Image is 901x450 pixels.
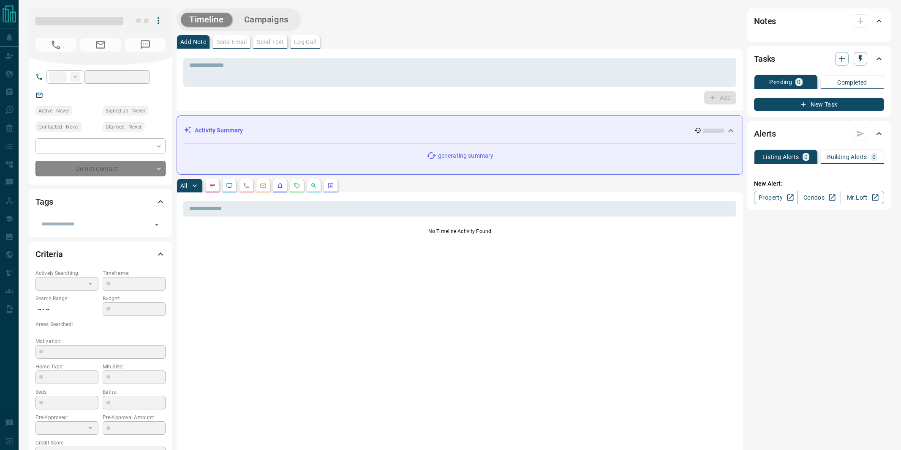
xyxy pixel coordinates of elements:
[754,14,776,28] h2: Notes
[209,182,216,189] svg: Notes
[243,182,250,189] svg: Calls
[35,269,98,277] p: Actively Searching:
[236,13,297,27] button: Campaigns
[195,126,243,135] p: Activity Summary
[35,295,98,302] p: Search Range:
[769,79,792,85] p: Pending
[35,321,166,328] p: Areas Searched:
[754,98,884,111] button: New Task
[103,363,166,370] p: Min Size:
[797,191,841,204] a: Condos
[35,337,166,345] p: Motivation:
[35,388,98,396] p: Beds:
[38,123,79,131] span: Contacted - Never
[35,244,166,264] div: Criteria
[80,38,121,52] span: No Email
[754,127,776,140] h2: Alerts
[226,182,233,189] svg: Lead Browsing Activity
[754,11,884,31] div: Notes
[837,80,867,85] p: Completed
[35,38,76,52] span: No Number
[804,154,808,160] p: 0
[35,302,98,316] p: -- - --
[438,151,493,160] p: generating summary
[151,219,163,230] button: Open
[103,414,166,421] p: Pre-Approval Amount:
[49,91,52,98] a: --
[106,107,145,115] span: Signed up - Never
[754,52,775,66] h2: Tasks
[327,182,334,189] svg: Agent Actions
[103,295,166,302] p: Budget:
[103,388,166,396] p: Baths:
[754,179,884,188] p: New Alert:
[35,414,98,421] p: Pre-Approved:
[35,161,166,176] div: Do Not Contact
[35,247,63,261] h2: Criteria
[872,154,876,160] p: 0
[180,39,206,45] p: Add Note
[181,13,232,27] button: Timeline
[183,228,736,235] p: No Timeline Activity Found
[106,123,142,131] span: Claimed - Never
[277,182,283,189] svg: Listing Alerts
[260,182,267,189] svg: Emails
[184,123,736,138] div: Activity Summary
[294,182,300,189] svg: Requests
[35,192,166,212] div: Tags
[841,191,884,204] a: Mr.Loft
[35,195,53,209] h2: Tags
[762,154,799,160] p: Listing Alerts
[125,38,166,52] span: No Number
[754,49,884,69] div: Tasks
[797,79,800,85] p: 0
[38,107,69,115] span: Active - Never
[180,183,187,189] p: All
[754,191,798,204] a: Property
[35,363,98,370] p: Home Type:
[754,123,884,144] div: Alerts
[310,182,317,189] svg: Opportunities
[103,269,166,277] p: Timeframe:
[827,154,867,160] p: Building Alerts
[35,439,166,447] p: Credit Score:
